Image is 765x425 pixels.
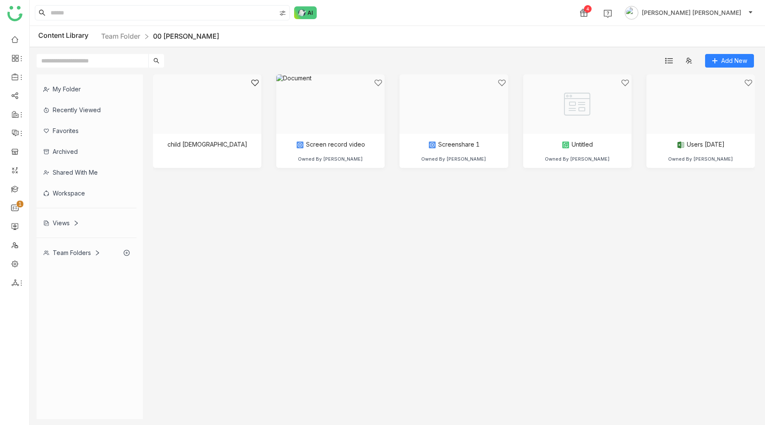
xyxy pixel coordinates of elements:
[623,6,755,20] button: [PERSON_NAME] [PERSON_NAME]
[17,201,23,207] nz-badge-sup: 1
[38,31,219,42] div: Content Library
[7,6,23,21] img: logo
[561,141,593,149] div: Untitled
[153,32,219,40] a: 00 [PERSON_NAME]
[584,5,592,13] div: 4
[646,74,755,134] img: Document
[153,101,261,108] img: Folder
[43,249,100,256] div: Team Folders
[296,141,365,149] div: Screen record video
[399,74,508,134] img: Document
[642,8,741,17] span: [PERSON_NAME] [PERSON_NAME]
[37,99,136,120] div: Recently Viewed
[677,141,685,149] img: xlsx.svg
[294,6,317,19] img: ask-buddy-normal.svg
[37,120,136,141] div: Favorites
[43,219,79,227] div: Views
[421,156,486,162] div: Owned By [PERSON_NAME]
[665,57,673,65] img: list.svg
[625,6,638,20] img: avatar
[279,10,286,17] img: search-type.svg
[37,79,136,99] div: My Folder
[428,141,436,149] img: mp4.svg
[561,141,570,149] img: paper.svg
[705,54,754,68] button: Add New
[101,32,140,40] a: Team Folder
[677,141,725,149] div: Users [DATE]
[545,156,610,162] div: Owned By [PERSON_NAME]
[167,141,247,148] div: child [DEMOGRAPHIC_DATA]
[37,162,136,183] div: Shared with me
[296,141,304,149] img: mp4.svg
[37,183,136,204] div: Workspace
[18,200,22,208] p: 1
[603,9,612,18] img: help.svg
[523,74,632,134] img: Paper
[428,141,480,149] div: Screenshare 1
[668,156,733,162] div: Owned By [PERSON_NAME]
[721,56,747,65] span: Add New
[276,74,385,134] img: Document
[37,141,136,162] div: Archived
[298,156,363,162] div: Owned By [PERSON_NAME]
